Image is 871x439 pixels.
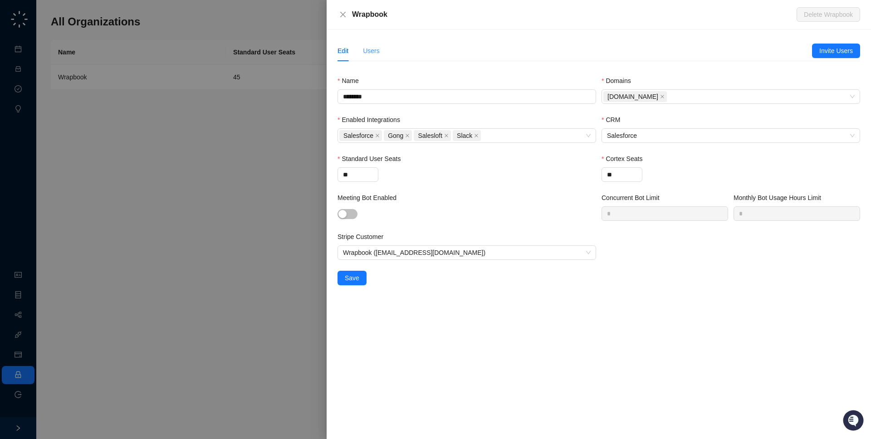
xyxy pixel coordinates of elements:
div: Users [363,46,380,56]
input: Standard User Seats [338,168,378,181]
img: 5124521997842_fc6d7dfcefe973c2e489_88.png [9,82,25,98]
div: 📚 [9,128,16,135]
label: CRM [602,115,626,125]
span: close [444,133,449,138]
a: Powered byPylon [64,149,110,156]
span: Wrapbook (ap@wrapbook.com) [343,246,591,259]
div: We're available if you need us! [31,91,115,98]
div: Wrapbook [352,9,797,20]
label: Meeting Bot Enabled [338,193,403,203]
label: Name [338,76,365,86]
button: Close [338,9,348,20]
label: Enabled Integrations [338,115,406,125]
span: Salesforce [607,129,855,142]
span: Docs [18,127,34,136]
iframe: Open customer support [842,409,866,434]
span: close [375,133,380,138]
div: 📶 [41,128,48,135]
span: Gong [384,130,412,141]
input: Name [338,89,596,104]
span: Salesforce [339,130,382,141]
span: wrapbook.com [603,91,667,102]
span: Status [50,127,70,136]
h2: How can we help? [9,51,165,65]
p: Welcome 👋 [9,36,165,51]
label: Monthly Bot Usage Hours Limit [734,193,827,203]
label: Cortex Seats [602,154,649,164]
span: Slack [457,131,472,141]
span: Slack [453,130,481,141]
span: Pylon [90,149,110,156]
span: close [339,11,347,18]
label: Concurrent Bot Limit [602,193,666,203]
input: Cortex Seats [602,168,642,181]
div: Edit [338,46,348,56]
span: Save [345,273,359,283]
button: Meeting Bot Enabled [338,209,357,219]
label: Standard User Seats [338,154,407,164]
span: Gong [388,131,403,141]
label: Stripe Customer [338,232,390,242]
button: Save [338,271,367,285]
span: close [474,133,479,138]
input: Domains [669,93,670,100]
input: Monthly Bot Usage Hours Limit [734,207,860,220]
span: close [660,94,665,99]
a: 📚Docs [5,123,37,140]
span: close [405,133,410,138]
span: Invite Users [819,46,853,56]
span: Salesloft [418,131,442,141]
button: Invite Users [812,44,860,58]
input: Enabled Integrations [483,132,484,139]
label: Domains [602,76,637,86]
input: Concurrent Bot Limit [602,207,728,220]
button: Delete Wrapbook [797,7,860,22]
button: Start new chat [154,85,165,96]
a: 📶Status [37,123,73,140]
span: Salesloft [414,130,451,141]
img: Swyft AI [9,9,27,27]
span: Salesforce [343,131,373,141]
div: Start new chat [31,82,149,91]
span: [DOMAIN_NAME] [607,92,658,102]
